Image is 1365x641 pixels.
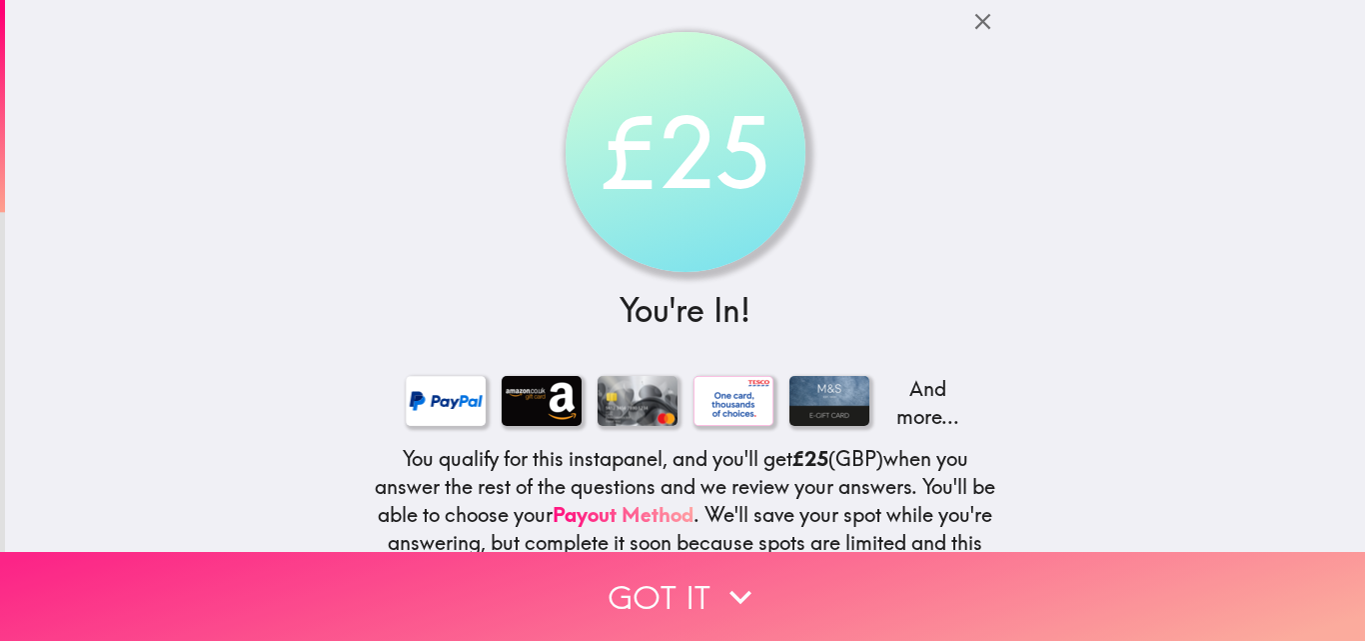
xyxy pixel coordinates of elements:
b: £25 [792,446,828,471]
h5: You qualify for this instapanel, and you'll get (GBP) when you answer the rest of the questions a... [374,445,997,585]
h3: You're In! [374,288,997,333]
div: £25 [575,42,795,263]
p: And more... [885,375,965,431]
a: Payout Method [553,502,693,527]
